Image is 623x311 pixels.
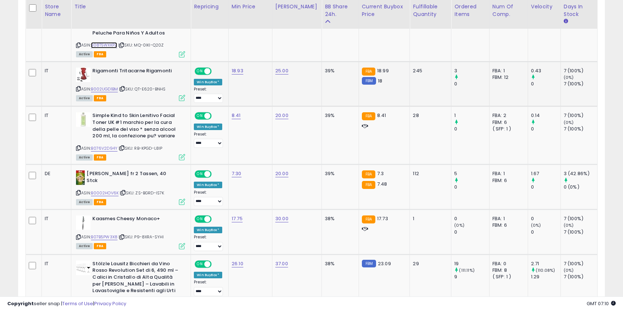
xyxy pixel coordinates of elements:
div: 0 [454,126,489,132]
span: OFF [211,68,222,74]
div: ASIN: [76,112,185,159]
span: OFF [211,216,222,222]
div: 38% [325,260,353,267]
span: FBA [94,51,106,57]
span: | SKU: RB-KPGD-L8IP [119,145,162,151]
img: 41N-8rvn16L._SL40_.jpg [76,170,85,185]
small: FBA [362,181,375,189]
b: Simple Kind to Skin Lenitivo Facial Toner UK #1 marchio per la cura della pelle del viso * senza ... [92,112,181,141]
div: FBM: 12 [492,74,522,81]
span: All listings currently available for purchase on Amazon [76,95,93,101]
div: 29 [413,260,446,267]
span: 7.3 [377,170,384,177]
div: ASIN: [76,68,185,101]
a: B076V2D94Y [91,145,117,152]
small: (0%) [564,222,574,228]
div: 0 [454,81,489,87]
div: 7 (100%) [564,215,597,222]
span: ON [195,171,204,177]
span: OFF [211,261,222,267]
a: B002UGD1BM [91,86,118,92]
small: (0%) [564,120,574,125]
div: FBM: 6 [492,119,522,126]
div: FBA: 1 [492,170,522,177]
div: Win BuyBox * [194,79,222,85]
a: B0002HOV6K [91,190,119,196]
small: FBA [362,170,375,178]
a: 30.00 [275,215,288,222]
span: All listings currently available for purchase on Amazon [76,243,93,249]
small: (0%) [454,222,464,228]
span: OFF [211,171,222,177]
div: 0 [531,215,560,222]
div: 0 [454,184,489,190]
div: 0 [531,229,560,235]
a: 18.93 [232,67,243,74]
small: FBA [362,215,375,223]
a: B08T5WXKPZ [91,42,117,48]
small: Days In Stock. [564,18,568,25]
div: 0 [531,184,560,190]
span: | SKU: QT-E620-BNHS [119,86,165,92]
div: Title [74,3,188,11]
div: 0.14 [531,112,560,119]
div: ASIN: [76,215,185,249]
div: 3 [454,68,489,74]
small: (111.11%) [459,267,474,273]
div: 7 (100%) [564,112,597,119]
span: 18 [378,77,382,84]
div: Preset: [194,132,223,148]
div: FBA: 1 [492,215,522,222]
div: 3 (42.86%) [564,170,597,177]
span: 18.99 [377,67,389,74]
div: 0 [531,81,560,87]
div: 39% [325,112,353,119]
div: 1.67 [531,170,560,177]
div: 2.71 [531,260,560,267]
div: Preset: [194,87,223,103]
a: 7.30 [232,170,241,177]
div: Preset: [194,235,223,251]
div: IT [45,215,65,222]
div: IT [45,260,65,267]
div: ( SFP: 1 ) [492,274,522,280]
div: 39% [325,170,353,177]
div: 19 [454,260,489,267]
a: 20.00 [275,112,288,119]
div: 9 [454,274,489,280]
div: [PERSON_NAME] [275,3,319,11]
div: Repricing [194,3,225,11]
div: 5 [454,170,489,177]
div: Win BuyBox * [194,182,222,188]
span: 17.73 [377,215,388,222]
div: FBA: 1 [492,68,522,74]
div: 39% [325,68,353,74]
div: Win BuyBox * [194,272,222,278]
small: (0%) [531,222,541,228]
div: Fulfillable Quantity [413,3,448,18]
span: ON [195,216,204,222]
b: Stölzle Lausitz Bicchieri da Vino Rosso Revolution Set di 6, 490 ml – Calici in Cristallo di Alta... [92,260,181,296]
span: All listings currently available for purchase on Amazon [76,154,93,161]
span: 7.48 [377,181,387,187]
div: FBA: 2 [492,112,522,119]
a: 8.41 [232,112,241,119]
span: 2025-08-14 07:10 GMT [587,300,616,307]
span: ON [195,261,204,267]
div: Preset: [194,280,223,296]
small: (0%) [564,74,574,80]
span: FBA [94,95,106,101]
div: Ordered Items [454,3,486,18]
span: | SKU: P9-8XRA-SYHI [119,234,164,240]
div: Min Price [232,3,269,11]
small: FBA [362,112,375,120]
div: Current Buybox Price [362,3,407,18]
div: FBA: 0 [492,260,522,267]
span: 23.09 [378,260,391,267]
div: BB Share 24h. [325,3,356,18]
div: 7 (100%) [564,274,597,280]
div: FBM: 6 [492,177,522,184]
div: 1.29 [531,274,560,280]
a: Terms of Use [62,300,93,307]
div: 0 (0%) [564,184,597,190]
